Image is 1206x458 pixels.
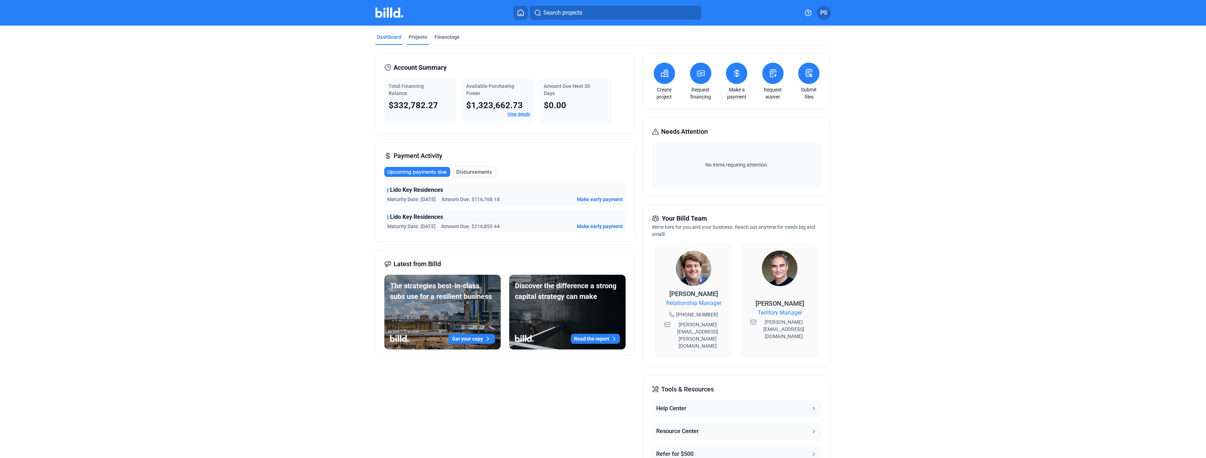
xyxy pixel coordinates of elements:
[661,384,714,394] span: Tools & Resources
[394,63,447,73] span: Account Summary
[456,168,492,175] span: Disbursements
[390,213,443,221] span: Lido Key Residences
[375,7,404,18] img: Billd Company Logo
[448,334,495,344] button: Get your copy
[577,223,623,230] button: Make early payment
[543,9,582,17] span: Search projects
[758,319,809,340] span: [PERSON_NAME][EMAIL_ADDRESS][DOMAIN_NAME]
[390,280,495,302] div: The strategies best-in-class subs use for a resilient business
[387,168,447,175] span: Upcoming payments due
[394,151,442,161] span: Payment Activity
[389,83,424,96] span: Total Financing Balance
[656,427,699,436] div: Resource Center
[544,100,566,110] span: $0.00
[755,300,804,307] span: [PERSON_NAME]
[409,33,427,41] div: Projects
[796,86,821,100] a: Submit files
[724,86,749,100] a: Make a payment
[666,299,721,307] span: Relationship Manager
[466,83,514,96] span: Available Purchasing Power
[662,214,707,223] span: Your Billd Team
[652,86,677,100] a: Create project
[655,161,818,168] span: No items requiring attention.
[390,186,443,194] span: Lido Key Residences
[384,167,450,177] button: Upcoming payments due
[435,33,459,41] div: Financings
[688,86,713,100] a: Request financing
[676,251,711,286] img: Relationship Manager
[389,100,438,110] span: $332,782.27
[758,309,802,317] span: Territory Manager
[652,400,821,417] button: Help Center
[762,251,797,286] img: Territory Manager
[544,83,590,96] span: Amount Due Next 30 Days
[377,33,401,41] div: Dashboard
[441,223,500,230] span: Amount Due: $216,855.44
[577,196,623,203] button: Make early payment
[820,9,827,17] span: PS
[394,259,441,269] span: Latest from Billd
[676,311,718,318] span: [PHONE_NUMBER]
[530,6,701,20] button: Search projects
[760,86,785,100] a: Request waiver
[387,223,436,230] span: Maturity Date: [DATE]
[453,167,496,177] button: Disbursements
[672,321,723,349] span: [PERSON_NAME][EMAIL_ADDRESS][PERSON_NAME][DOMAIN_NAME]
[652,224,815,237] span: We're here for you and your business. Reach out anytime for needs big and small!
[669,290,718,298] span: [PERSON_NAME]
[466,100,523,110] span: $1,323,662.73
[507,112,530,117] a: View details
[817,6,831,20] button: PS
[441,196,500,203] span: Amount Due: $116,768.18
[515,280,620,302] div: Discover the difference a strong capital strategy can make
[571,334,620,344] button: Read the report
[652,423,821,440] button: Resource Center
[387,196,436,203] span: Maturity Date: [DATE]
[656,404,686,413] div: Help Center
[661,127,708,137] span: Needs Attention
